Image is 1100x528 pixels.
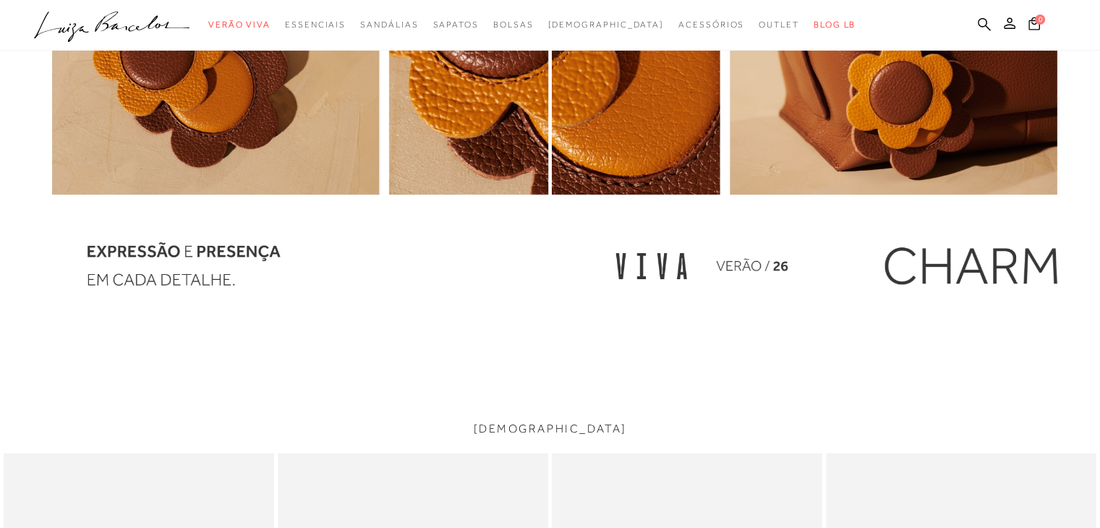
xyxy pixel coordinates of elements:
[759,20,799,30] span: Outlet
[678,12,744,38] a: categoryNavScreenReaderText
[1024,16,1044,35] button: 0
[360,12,418,38] a: categoryNavScreenReaderText
[547,12,664,38] a: noSubCategoriesText
[547,20,664,30] span: [DEMOGRAPHIC_DATA]
[285,20,346,30] span: Essenciais
[208,12,270,38] a: categoryNavScreenReaderText
[432,20,478,30] span: Sapatos
[1035,14,1045,25] span: 0
[814,12,856,38] a: BLOG LB
[360,20,418,30] span: Sandálias
[759,12,799,38] a: categoryNavScreenReaderText
[473,422,626,435] a: [DEMOGRAPHIC_DATA]
[208,20,270,30] span: Verão Viva
[493,20,534,30] span: Bolsas
[678,20,744,30] span: Acessórios
[493,12,534,38] a: categoryNavScreenReaderText
[285,12,346,38] a: categoryNavScreenReaderText
[814,20,856,30] span: BLOG LB
[432,12,478,38] a: categoryNavScreenReaderText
